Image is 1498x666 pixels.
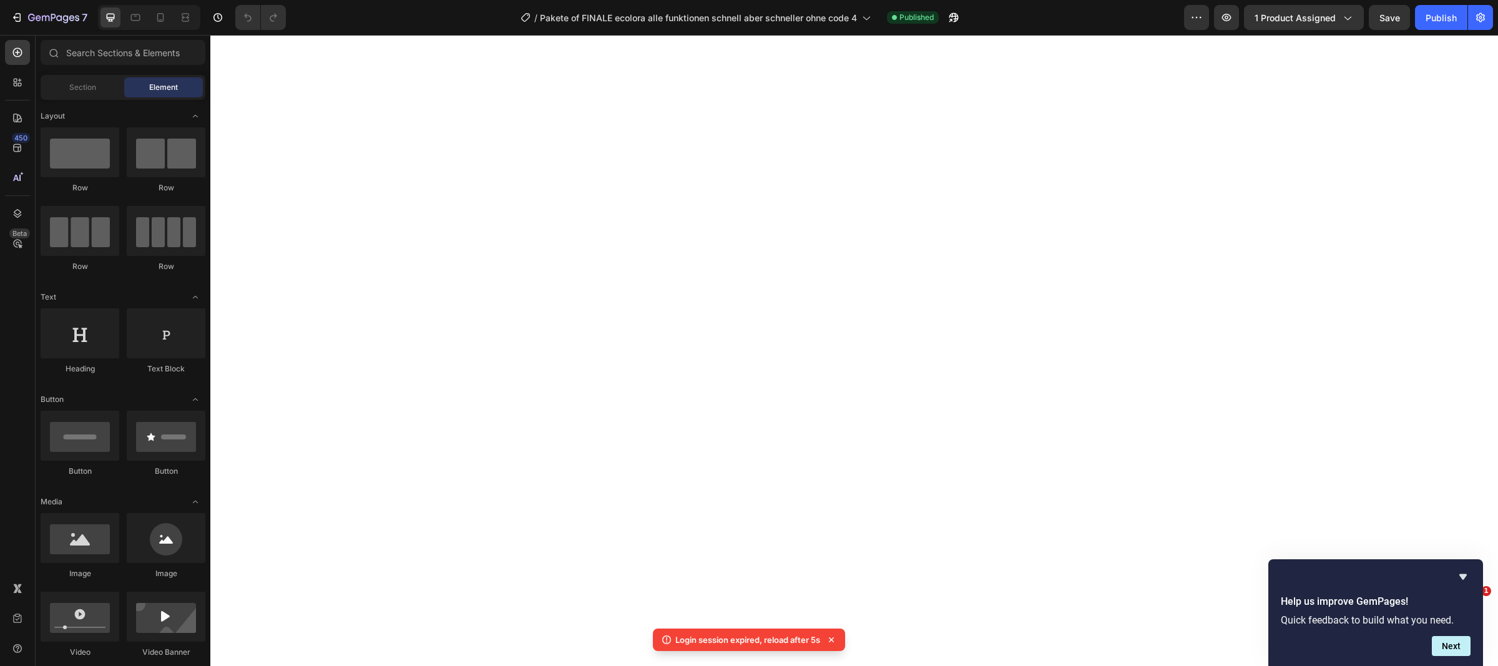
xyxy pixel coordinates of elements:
div: Row [41,261,119,272]
input: Search Sections & Elements [41,40,205,65]
div: Row [127,182,205,193]
div: Help us improve GemPages! [1281,569,1471,656]
div: Video [41,647,119,658]
div: Publish [1426,11,1457,24]
div: Image [127,568,205,579]
span: 1 product assigned [1255,11,1336,24]
div: Text Block [127,363,205,375]
button: Publish [1415,5,1467,30]
span: Pakete of FINALE ecolora alle funktionen schnell aber schneller ohne code 4 [540,11,857,24]
span: Media [41,496,62,507]
div: Button [41,466,119,477]
span: 1 [1481,586,1491,596]
span: Section [69,82,96,93]
div: Image [41,568,119,579]
button: Hide survey [1456,569,1471,584]
p: Quick feedback to build what you need. [1281,614,1471,626]
button: Save [1369,5,1410,30]
button: Next question [1432,636,1471,656]
p: 7 [82,10,87,25]
h2: Help us improve GemPages! [1281,594,1471,609]
span: Button [41,394,64,405]
span: Element [149,82,178,93]
div: Beta [9,228,30,238]
span: Toggle open [185,389,205,409]
span: Toggle open [185,287,205,307]
div: Video Banner [127,647,205,658]
div: Button [127,466,205,477]
button: 7 [5,5,93,30]
span: Toggle open [185,492,205,512]
div: Row [127,261,205,272]
div: Row [41,182,119,193]
p: Login session expired, reload after 5s [675,634,820,646]
span: Layout [41,110,65,122]
span: Save [1379,12,1400,23]
span: Toggle open [185,106,205,126]
button: 1 product assigned [1244,5,1364,30]
div: Heading [41,363,119,375]
span: Published [899,12,934,23]
div: Undo/Redo [235,5,286,30]
span: / [534,11,537,24]
span: Text [41,291,56,303]
iframe: Design area [210,35,1498,666]
div: 450 [12,133,30,143]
